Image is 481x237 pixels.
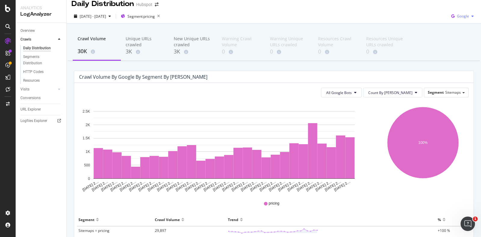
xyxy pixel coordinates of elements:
[155,215,180,224] div: Crawl Volume
[23,54,62,66] a: Segments Distribution
[20,28,62,34] a: Overview
[72,11,113,21] button: [DATE] - [DATE]
[86,150,90,154] text: 1K
[20,86,56,93] a: Visits
[20,11,62,18] div: LogAnalyzer
[126,48,164,56] div: 3K
[20,106,41,113] div: URL Explorer
[428,90,444,95] span: Segment
[418,141,427,145] text: 100%
[174,36,212,48] div: New Unique URLs crawled
[366,36,405,48] div: Resources Unique URLs crawled
[83,136,90,141] text: 1.5K
[88,177,90,181] text: 0
[270,36,308,48] div: Warning Unique URLs crawled
[222,48,260,56] div: 0
[228,215,238,224] div: Trend
[270,48,308,56] div: 0
[318,48,357,56] div: 0
[449,11,476,21] button: Google
[222,36,260,48] div: Warning Crawl Volume
[79,74,207,80] div: Crawl Volume by google by Segment by [PERSON_NAME]
[438,215,441,224] div: %
[473,217,478,221] span: 1
[445,90,461,95] span: Sitemaps
[80,14,106,19] span: [DATE] - [DATE]
[269,201,279,206] span: pricing
[78,47,116,55] div: 30K
[461,217,475,231] iframe: Intercom live chat
[321,88,362,97] button: All Google Bots
[20,5,62,11] div: Analytics
[318,36,357,48] div: Resources Crawl Volume
[174,48,212,56] div: 3K
[79,102,369,192] svg: A chart.
[78,215,94,224] div: Segment
[326,90,352,95] span: All Google Bots
[23,69,62,75] a: HTTP Codes
[78,228,109,233] span: Sitemaps = pricing
[23,77,62,84] a: Resources
[23,69,44,75] div: HTTP Codes
[20,118,47,124] div: Logfiles Explorer
[363,88,422,97] button: Count By [PERSON_NAME]
[86,123,90,127] text: 2K
[127,14,155,19] span: Segment: pricing
[23,45,51,51] div: Daily Distribution
[23,77,40,84] div: Resources
[23,54,57,66] div: Segments Distribution
[83,109,90,114] text: 2.5K
[20,106,62,113] a: URL Explorer
[20,28,35,34] div: Overview
[378,102,467,192] svg: A chart.
[126,36,164,48] div: Unique URLs crawled
[20,86,29,93] div: Visits
[136,2,152,8] div: Hubspot
[20,95,41,101] div: Conversions
[366,48,405,56] div: 0
[20,36,56,43] a: Crawls
[20,118,62,124] a: Logfiles Explorer
[84,163,90,167] text: 500
[368,90,412,95] span: Count By Day
[20,95,62,101] a: Conversions
[20,36,31,43] div: Crawls
[23,45,62,51] a: Daily Distribution
[155,228,166,233] span: 29,897
[155,2,158,7] div: arrow-right-arrow-left
[438,228,450,233] span: +100 %
[457,14,469,19] span: Google
[118,11,162,21] button: Segment:pricing
[78,36,116,47] div: Crawl Volume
